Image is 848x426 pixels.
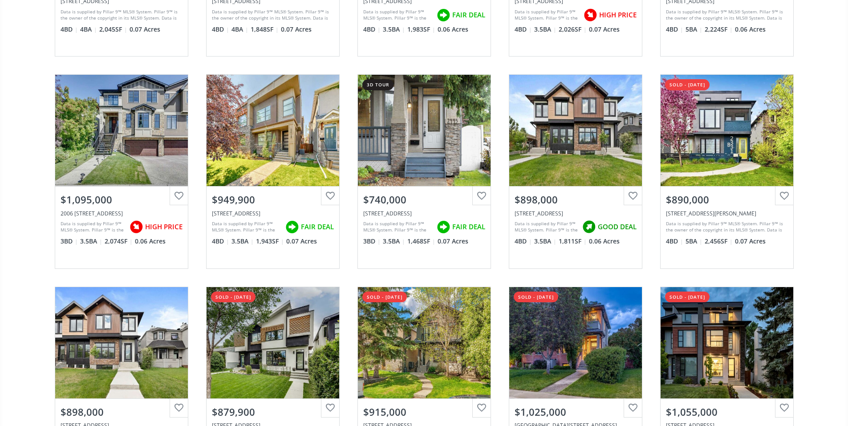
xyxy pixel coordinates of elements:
[61,237,78,246] span: 3 BD
[301,222,334,231] span: FAIR DEAL
[61,25,78,34] span: 4 BD
[231,25,248,34] span: 4 BA
[666,405,788,419] div: $1,055,000
[735,25,766,34] span: 0.06 Acres
[99,25,127,34] span: 2,045 SF
[434,6,452,24] img: rating icon
[80,237,102,246] span: 3.5 BA
[705,237,733,246] span: 2,456 SF
[559,237,587,246] span: 1,811 SF
[256,237,284,246] span: 1,943 SF
[349,65,500,277] a: 3d tour$740,000[STREET_ADDRESS]Data is supplied by Pillar 9™ MLS® System. Pillar 9™ is the owner ...
[581,6,599,24] img: rating icon
[286,237,317,246] span: 0.07 Acres
[666,237,683,246] span: 4 BD
[212,25,229,34] span: 4 BD
[705,25,733,34] span: 2,224 SF
[363,220,432,234] div: Data is supplied by Pillar 9™ MLS® System. Pillar 9™ is the owner of the copyright in its MLS® Sy...
[363,8,432,22] div: Data is supplied by Pillar 9™ MLS® System. Pillar 9™ is the owner of the copyright in its MLS® Sy...
[212,210,334,217] div: 2413 25 Street SW, Calgary, AB T3E 1X5
[407,25,435,34] span: 1,983 SF
[61,405,183,419] div: $898,000
[559,25,587,34] span: 2,026 SF
[383,237,405,246] span: 3.5 BA
[434,218,452,236] img: rating icon
[515,25,532,34] span: 4 BD
[452,222,485,231] span: FAIR DEAL
[515,193,637,207] div: $898,000
[105,237,133,246] span: 2,074 SF
[407,237,435,246] span: 1,468 SF
[212,8,332,22] div: Data is supplied by Pillar 9™ MLS® System. Pillar 9™ is the owner of the copyright in its MLS® Sy...
[197,65,349,277] a: $949,900[STREET_ADDRESS]Data is supplied by Pillar 9™ MLS® System. Pillar 9™ is the owner of the ...
[363,405,485,419] div: $915,000
[666,8,786,22] div: Data is supplied by Pillar 9™ MLS® System. Pillar 9™ is the owner of the copyright in its MLS® Sy...
[145,222,183,231] span: HIGH PRICE
[686,25,702,34] span: 5 BA
[212,237,229,246] span: 4 BD
[212,193,334,207] div: $949,900
[61,8,180,22] div: Data is supplied by Pillar 9™ MLS® System. Pillar 9™ is the owner of the copyright in its MLS® Sy...
[686,237,702,246] span: 5 BA
[61,210,183,217] div: 2006 38 Avenue SW, Calgary, AB T2T 2K4
[534,25,556,34] span: 3.5 BA
[515,405,637,419] div: $1,025,000
[61,193,183,207] div: $1,095,000
[589,25,620,34] span: 0.07 Acres
[80,25,97,34] span: 4 BA
[46,65,197,277] a: $1,095,0002006 [STREET_ADDRESS]Data is supplied by Pillar 9™ MLS® System. Pillar 9™ is the owner ...
[651,65,803,277] a: sold - [DATE]$890,000[STREET_ADDRESS][PERSON_NAME]Data is supplied by Pillar 9™ MLS® System. Pill...
[666,220,786,234] div: Data is supplied by Pillar 9™ MLS® System. Pillar 9™ is the owner of the copyright in its MLS® Sy...
[212,220,281,234] div: Data is supplied by Pillar 9™ MLS® System. Pillar 9™ is the owner of the copyright in its MLS® Sy...
[599,10,637,20] span: HIGH PRICE
[212,405,334,419] div: $879,900
[251,25,279,34] span: 1,848 SF
[61,220,125,234] div: Data is supplied by Pillar 9™ MLS® System. Pillar 9™ is the owner of the copyright in its MLS® Sy...
[281,25,312,34] span: 0.07 Acres
[130,25,160,34] span: 0.07 Acres
[283,218,301,236] img: rating icon
[231,237,254,246] span: 3.5 BA
[383,25,405,34] span: 3.5 BA
[363,25,381,34] span: 4 BD
[515,8,579,22] div: Data is supplied by Pillar 9™ MLS® System. Pillar 9™ is the owner of the copyright in its MLS® Sy...
[666,210,788,217] div: 2331B Osborne Crescent SW, Calgary, AB T2T 0Y7
[735,237,766,246] span: 0.07 Acres
[438,25,468,34] span: 0.06 Acres
[666,25,683,34] span: 4 BD
[515,237,532,246] span: 4 BD
[452,10,485,20] span: FAIR DEAL
[534,237,556,246] span: 3.5 BA
[589,237,620,246] span: 0.06 Acres
[580,218,598,236] img: rating icon
[500,65,651,277] a: $898,000[STREET_ADDRESS]Data is supplied by Pillar 9™ MLS® System. Pillar 9™ is the owner of the ...
[438,237,468,246] span: 0.07 Acres
[515,220,578,234] div: Data is supplied by Pillar 9™ MLS® System. Pillar 9™ is the owner of the copyright in its MLS® Sy...
[135,237,166,246] span: 0.06 Acres
[666,193,788,207] div: $890,000
[515,210,637,217] div: 2112 23 Avenue SW, Calgary, AB T2T 0W1
[363,210,485,217] div: 2445 32 Avenue SW, Calgary, AB T2T 1X4
[598,222,637,231] span: GOOD DEAL
[363,237,381,246] span: 3 BD
[363,193,485,207] div: $740,000
[127,218,145,236] img: rating icon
